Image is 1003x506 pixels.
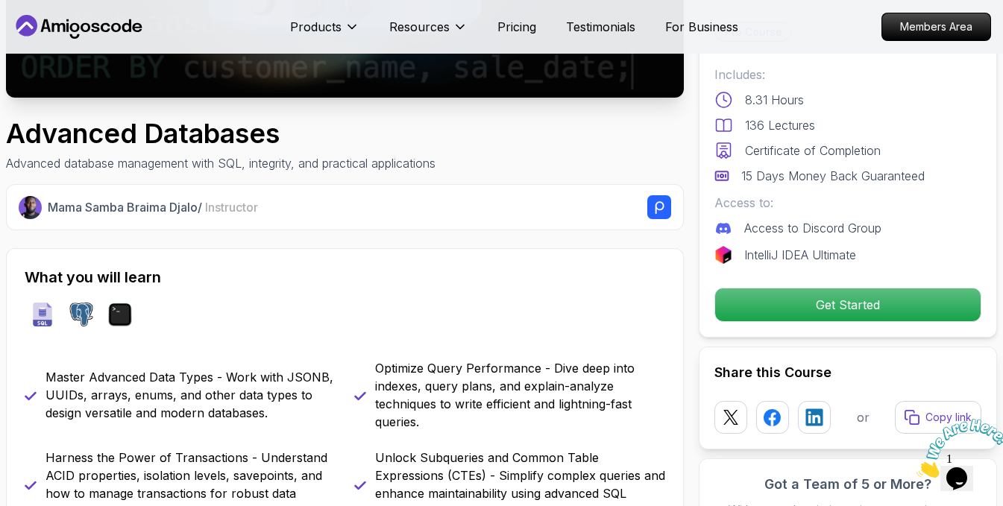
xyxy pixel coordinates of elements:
[665,18,738,36] a: For Business
[25,267,665,288] h2: What you will learn
[895,401,981,434] button: Copy link
[6,118,436,148] h1: Advanced Databases
[290,18,359,48] button: Products
[744,219,881,237] p: Access to Discord Group
[389,18,468,48] button: Resources
[714,288,981,322] button: Get Started
[925,410,972,425] p: Copy link
[108,303,132,326] img: terminal logo
[714,246,732,264] img: jetbrains logo
[389,18,450,36] p: Resources
[497,18,536,36] a: Pricing
[714,474,981,495] h3: Got a Team of 5 or More?
[857,408,870,426] p: or
[745,91,804,109] p: 8.31 Hours
[69,303,93,326] img: postgres logo
[45,368,336,422] p: Master Advanced Data Types - Work with JSONB, UUIDs, arrays, enums, and other data types to desig...
[19,196,42,219] img: Nelson Djalo
[6,6,98,65] img: Chat attention grabber
[714,362,981,383] h2: Share this Course
[715,288,981,321] p: Get Started
[741,167,925,185] p: 15 Days Money Back Guaranteed
[881,13,991,41] a: Members Area
[290,18,342,36] p: Products
[566,18,635,36] a: Testimonials
[911,413,1003,484] iframe: chat widget
[745,116,815,134] p: 136 Lectures
[714,66,981,83] p: Includes:
[31,303,54,326] img: sql logo
[6,6,12,19] span: 1
[745,142,881,159] p: Certificate of Completion
[48,198,258,216] p: Mama Samba Braima Djalo /
[744,246,856,264] p: IntelliJ IDEA Ultimate
[714,194,981,212] p: Access to:
[882,13,990,40] p: Members Area
[6,154,436,172] p: Advanced database management with SQL, integrity, and practical applications
[375,359,666,431] p: Optimize Query Performance - Dive deep into indexes, query plans, and explain-analyze techniques ...
[205,200,258,215] span: Instructor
